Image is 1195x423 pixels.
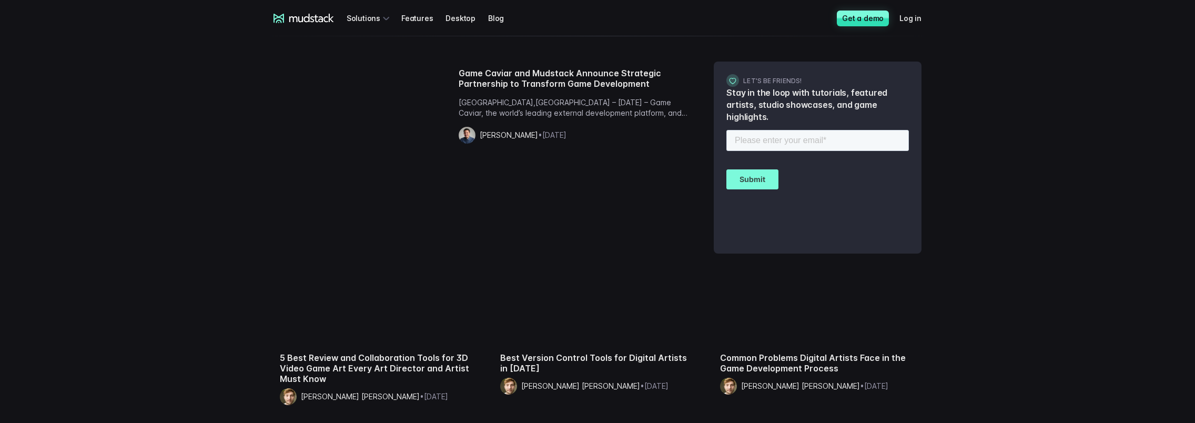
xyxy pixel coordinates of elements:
[274,49,701,171] a: Game Caviar and Mudstack announce strategic partnership to transform game developmentGame Caviar ...
[860,381,888,390] span: • [DATE]
[274,14,334,23] a: mudstack logo
[459,97,695,118] p: [GEOGRAPHIC_DATA],[GEOGRAPHIC_DATA] – [DATE] – Game Caviar, the world’s leading external developm...
[280,388,297,405] img: Mazze Whiteley
[521,381,640,390] span: [PERSON_NAME] [PERSON_NAME]
[837,11,889,26] a: Get a demo
[899,8,934,28] a: Log in
[420,392,448,401] span: • [DATE]
[459,127,475,144] img: Josef Bell
[494,266,702,409] a: Best Version Control Tools for Digital Artists in 2023Best Version Control Tools for Digital Arti...
[301,392,420,401] span: [PERSON_NAME] [PERSON_NAME]
[347,8,393,28] div: Solutions
[480,130,538,139] span: [PERSON_NAME]
[714,266,921,409] a: Common Problems Digital Artists Face in the Game Development ProcessCommon Problems Digital Artis...
[640,381,669,390] span: • [DATE]
[500,273,695,344] img: Best Version Control Tools for Digital Artists in 2023
[726,128,909,241] iframe: Form 1
[445,8,488,28] a: Desktop
[741,381,860,390] span: [PERSON_NAME] [PERSON_NAME]
[500,352,695,374] h2: Best Version Control Tools for Digital Artists in [DATE]
[720,273,915,344] img: Common Problems Digital Artists Face in the Game Development Process
[488,8,517,28] a: Blog
[720,352,915,374] h2: Common Problems Digital Artists Face in the Game Development Process
[280,273,475,344] img: 5 Best Review and Collaboration Tools for 3D Video Game Art Every Art Director and Artist Must Know
[274,266,481,420] a: 5 Best Review and Collaboration Tools for 3D Video Game Art Every Art Director and Artist Must Kn...
[538,130,566,139] span: • [DATE]
[459,68,695,89] h2: Game Caviar and Mudstack Announce Strategic Partnership to Transform Game Development
[720,378,737,395] img: Mazze Whiteley
[726,74,909,87] h3: Let's be friends!
[280,55,446,165] img: Game Caviar and Mudstack announce strategic partnership to transform game development
[726,87,909,124] p: Stay in the loop with tutorials, featured artists, studio showcases, and game highlights.
[500,378,517,395] img: Mazze Whiteley
[401,8,445,28] a: Features
[280,352,475,384] h2: 5 Best Review and Collaboration Tools for 3D Video Game Art Every Art Director and Artist Must Know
